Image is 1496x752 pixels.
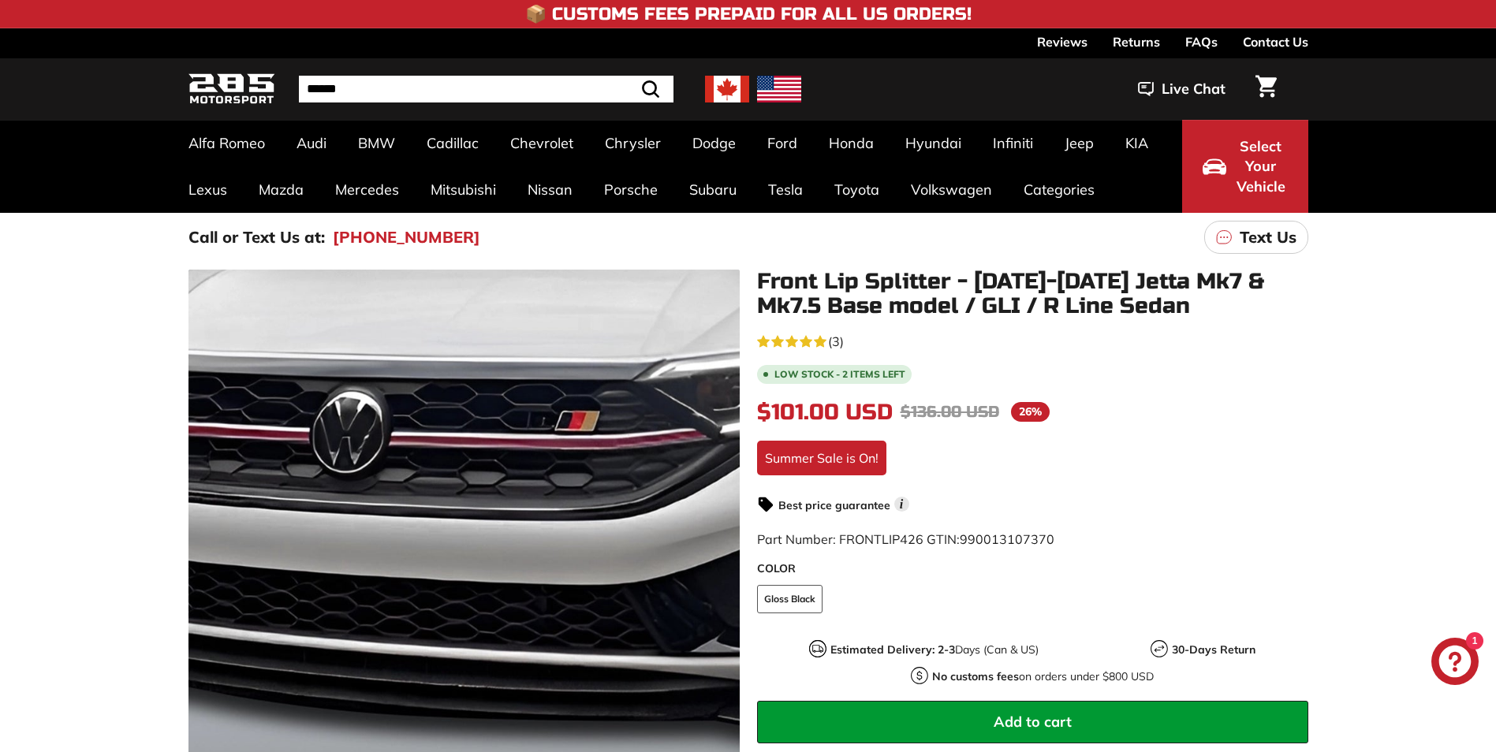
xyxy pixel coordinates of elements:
[415,166,512,213] a: Mitsubishi
[960,531,1054,547] span: 990013107370
[673,166,752,213] a: Subaru
[890,120,977,166] a: Hyundai
[1427,638,1483,689] inbox-online-store-chat: Shopify online store chat
[828,332,844,351] span: (3)
[830,642,1039,658] p: Days (Can & US)
[994,713,1072,731] span: Add to cart
[1008,166,1110,213] a: Categories
[333,225,480,249] a: [PHONE_NUMBER]
[299,76,673,102] input: Search
[173,166,243,213] a: Lexus
[1162,79,1226,99] span: Live Chat
[778,498,890,512] strong: Best price guarantee
[342,120,411,166] a: BMW
[588,166,673,213] a: Porsche
[757,560,1308,577] label: COLOR
[752,120,813,166] a: Ford
[1240,225,1296,249] p: Text Us
[512,166,588,213] a: Nissan
[188,225,325,249] p: Call or Text Us at:
[188,71,275,108] img: Logo_285_Motorsport_areodynamics_components
[901,402,999,422] span: $136.00 USD
[895,166,1008,213] a: Volkswagen
[494,120,589,166] a: Chevrolet
[589,120,677,166] a: Chrysler
[1234,136,1288,197] span: Select Your Vehicle
[752,166,819,213] a: Tesla
[1182,120,1308,213] button: Select Your Vehicle
[243,166,319,213] a: Mazda
[1204,221,1308,254] a: Text Us
[1246,62,1286,116] a: Cart
[977,120,1049,166] a: Infiniti
[1185,28,1218,55] a: FAQs
[1113,28,1160,55] a: Returns
[1049,120,1110,166] a: Jeep
[1011,402,1050,422] span: 26%
[757,399,893,426] span: $101.00 USD
[757,531,1054,547] span: Part Number: FRONTLIP426 GTIN:
[677,120,752,166] a: Dodge
[1110,120,1164,166] a: KIA
[757,270,1308,318] h1: Front Lip Splitter - [DATE]-[DATE] Jetta Mk7 & Mk7.5 Base model / GLI / R Line Sedan
[757,441,886,475] div: Summer Sale is On!
[411,120,494,166] a: Cadillac
[932,669,1019,683] strong: No customs fees
[1172,642,1255,657] strong: 30-Days Return
[813,120,890,166] a: Honda
[319,166,415,213] a: Mercedes
[525,5,972,24] h4: 📦 Customs Fees Prepaid for All US Orders!
[830,642,955,657] strong: Estimated Delivery: 2-3
[1037,28,1087,55] a: Reviews
[932,668,1154,685] p: on orders under $800 USD
[281,120,342,166] a: Audi
[1243,28,1308,55] a: Contact Us
[757,701,1308,743] button: Add to cart
[173,120,281,166] a: Alfa Romeo
[819,166,895,213] a: Toyota
[774,370,905,379] span: Low stock - 2 items left
[757,330,1308,351] a: 5.0 rating (3 votes)
[1117,69,1246,109] button: Live Chat
[894,497,909,512] span: i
